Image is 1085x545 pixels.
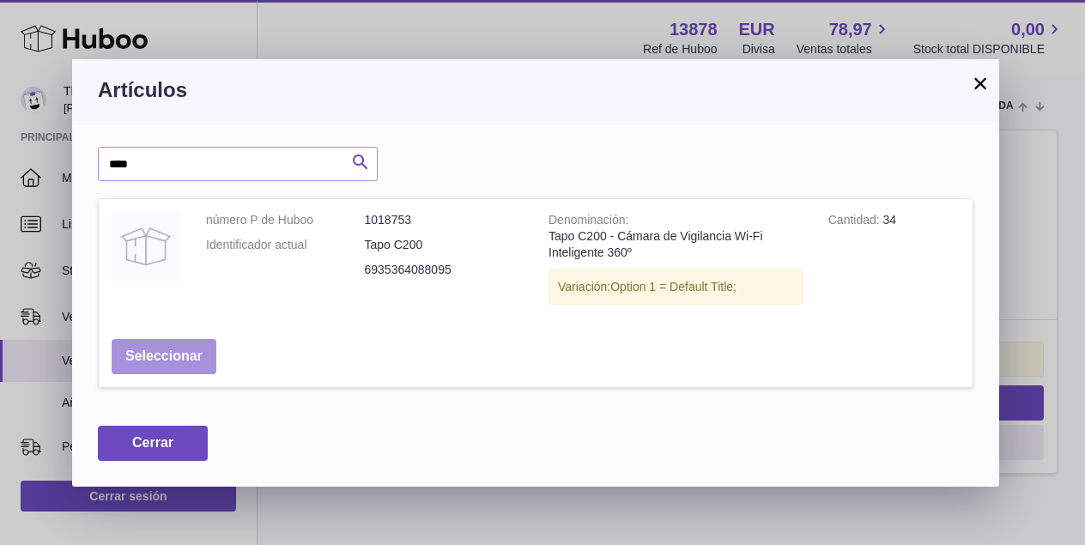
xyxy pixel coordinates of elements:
button: × [970,73,991,94]
dd: 6935364088095 [365,262,524,278]
div: Variación: [549,269,803,305]
dd: Tapo C200 [365,237,524,253]
strong: Cantidad [828,213,883,231]
button: Cerrar [98,426,208,461]
dt: número P de Huboo [206,212,365,228]
div: Tapo C200 - Cámara de Vigilancia Wi-Fi Inteligente 360º [549,228,803,261]
dd: 1018753 [365,212,524,228]
button: Seleccionar [112,339,216,374]
strong: Denominación [549,213,628,231]
img: Tapo C200 - Cámara de Vigilancia Wi-Fi Inteligente 360º [112,212,180,281]
td: 34 [815,199,973,326]
dt: Identificador actual [206,237,365,253]
span: Option 1 = Default Title; [610,280,736,294]
h3: Artículos [98,76,973,104]
span: Cerrar [132,435,173,450]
